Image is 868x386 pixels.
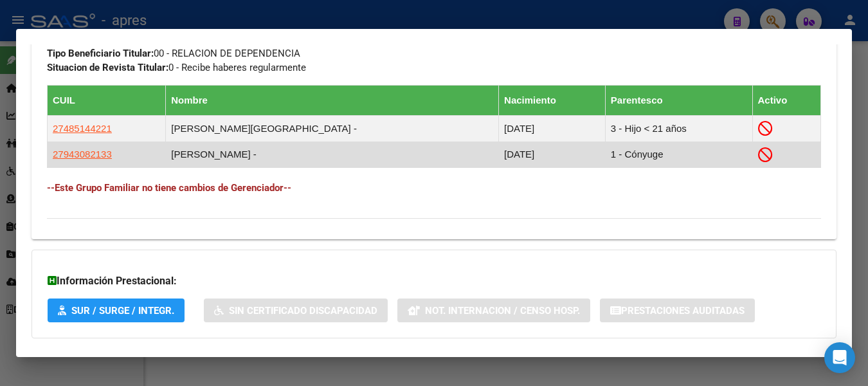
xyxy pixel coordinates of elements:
span: 0 - Recibe haberes regularmente [47,62,306,73]
h3: Información Prestacional: [48,273,820,289]
button: Sin Certificado Discapacidad [204,299,388,322]
span: SUR / SURGE / INTEGR. [71,305,174,317]
td: [DATE] [499,116,606,142]
span: 00 - RELACION DE DEPENDENCIA [47,48,300,59]
th: Parentesco [605,86,752,116]
strong: Tipo Beneficiario Titular: [47,48,154,59]
span: Not. Internacion / Censo Hosp. [425,305,580,317]
button: SUR / SURGE / INTEGR. [48,299,185,322]
td: 3 - Hijo < 21 años [605,116,752,142]
th: Nombre [166,86,499,116]
button: Not. Internacion / Censo Hosp. [397,299,590,322]
th: Activo [752,86,820,116]
td: 1 - Cónyuge [605,142,752,167]
td: [PERSON_NAME] - [166,142,499,167]
th: Nacimiento [499,86,606,116]
h4: --Este Grupo Familiar no tiene cambios de Gerenciador-- [47,181,821,195]
span: Prestaciones Auditadas [621,305,745,317]
td: [DATE] [499,142,606,167]
span: 27485144221 [53,123,112,134]
button: Prestaciones Auditadas [600,299,755,322]
span: 27943082133 [53,149,112,160]
div: Open Intercom Messenger [824,342,855,373]
span: Sin Certificado Discapacidad [229,305,377,317]
strong: Situacion de Revista Titular: [47,62,168,73]
td: [PERSON_NAME][GEOGRAPHIC_DATA] - [166,116,499,142]
th: CUIL [48,86,166,116]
